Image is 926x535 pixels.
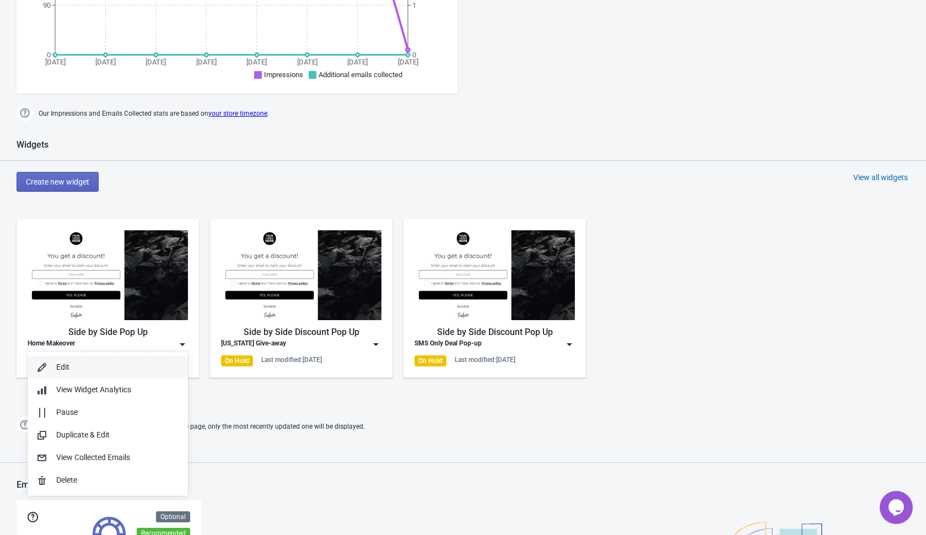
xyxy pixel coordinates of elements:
[28,356,188,379] button: Edit
[26,177,89,186] span: Create new widget
[47,51,51,59] tspan: 0
[17,105,33,121] img: help.png
[221,339,286,350] div: [US_STATE] Give-away
[880,491,915,524] iframe: chat widget
[28,326,188,339] div: Side by Side Pop Up
[208,110,267,117] a: your store timezone
[28,401,188,424] button: Pause
[56,361,179,373] div: Edit
[17,417,33,433] img: help.png
[28,424,188,446] button: Duplicate & Edit
[370,339,381,350] img: dropdown.png
[455,355,515,364] div: Last modified: [DATE]
[56,429,179,441] div: Duplicate & Edit
[414,326,575,339] div: Side by Side Discount Pop Up
[319,71,402,79] span: Additional emails collected
[412,51,416,59] tspan: 0
[412,1,416,9] tspan: 1
[414,355,446,366] div: On Hold
[28,339,75,350] div: Home Makeover
[56,385,131,394] span: View Widget Analytics
[221,230,381,320] img: regular_popup.jpg
[28,446,188,469] button: View Collected Emails
[156,511,190,522] div: Optional
[414,230,575,320] img: regular_popup.jpg
[196,58,217,66] tspan: [DATE]
[45,58,66,66] tspan: [DATE]
[56,452,179,463] div: View Collected Emails
[347,58,368,66] tspan: [DATE]
[564,339,575,350] img: dropdown.png
[28,230,188,320] img: regular_popup.jpg
[264,71,303,79] span: Impressions
[398,58,418,66] tspan: [DATE]
[56,474,179,486] div: Delete
[177,339,188,350] img: dropdown.png
[297,58,317,66] tspan: [DATE]
[221,326,381,339] div: Side by Side Discount Pop Up
[146,58,166,66] tspan: [DATE]
[221,355,253,366] div: On Hold
[414,339,482,350] div: SMS Only Deal Pop-up
[246,58,267,66] tspan: [DATE]
[261,355,322,364] div: Last modified: [DATE]
[95,58,116,66] tspan: [DATE]
[39,418,365,436] span: If two Widgets are enabled and targeting the same page, only the most recently updated one will b...
[28,379,188,401] button: View Widget Analytics
[43,1,51,9] tspan: 90
[39,105,269,123] span: Our Impressions and Emails Collected stats are based on .
[28,469,188,491] button: Delete
[56,407,179,418] div: Pause
[17,172,99,192] button: Create new widget
[853,172,908,183] div: View all widgets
